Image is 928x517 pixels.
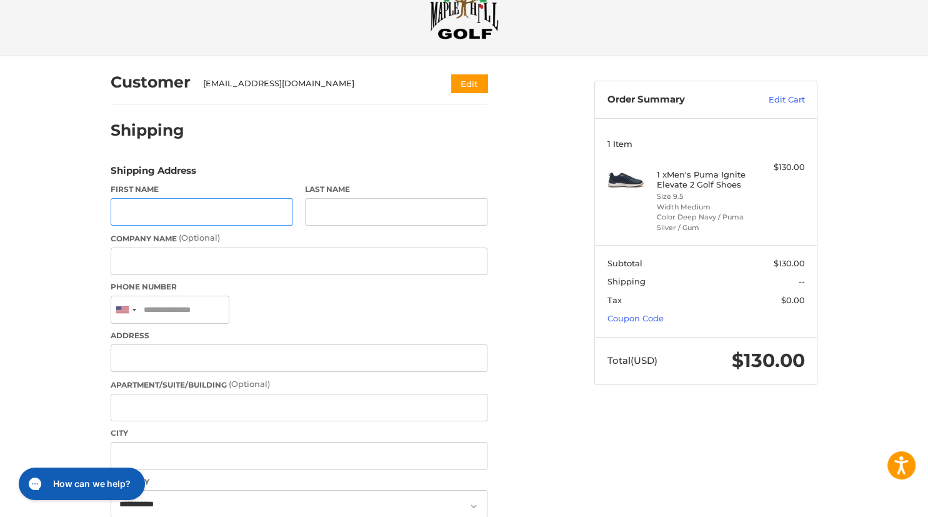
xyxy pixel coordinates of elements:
[111,184,293,195] label: First Name
[607,313,664,323] a: Coupon Code
[111,164,196,184] legend: Shipping Address
[111,428,487,439] label: City
[111,73,191,92] h2: Customer
[111,121,184,140] h2: Shipping
[111,378,487,391] label: Apartment/Suite/Building
[111,330,487,341] label: Address
[305,184,487,195] label: Last Name
[229,379,270,389] small: (Optional)
[203,78,427,90] div: [EMAIL_ADDRESS][DOMAIN_NAME]
[12,463,148,504] iframe: Gorgias live chat messenger
[607,94,742,106] h3: Order Summary
[657,169,752,190] h4: 1 x Men's Puma Ignite Elevate 2 Golf Shoes
[657,202,752,213] li: Width Medium
[781,295,805,305] span: $0.00
[742,94,805,106] a: Edit Cart
[607,295,622,305] span: Tax
[607,139,805,149] h3: 1 Item
[732,349,805,372] span: $130.00
[111,296,140,323] div: United States: +1
[179,233,220,243] small: (Optional)
[607,258,642,268] span: Subtotal
[657,191,752,202] li: Size 9.5
[111,232,487,244] label: Company Name
[451,74,487,93] button: Edit
[111,281,487,293] label: Phone Number
[657,212,752,233] li: Color Deep Navy / Puma Silver / Gum
[111,476,487,488] label: Country
[799,276,805,286] span: --
[607,354,657,366] span: Total (USD)
[756,161,805,174] div: $130.00
[607,276,646,286] span: Shipping
[774,258,805,268] span: $130.00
